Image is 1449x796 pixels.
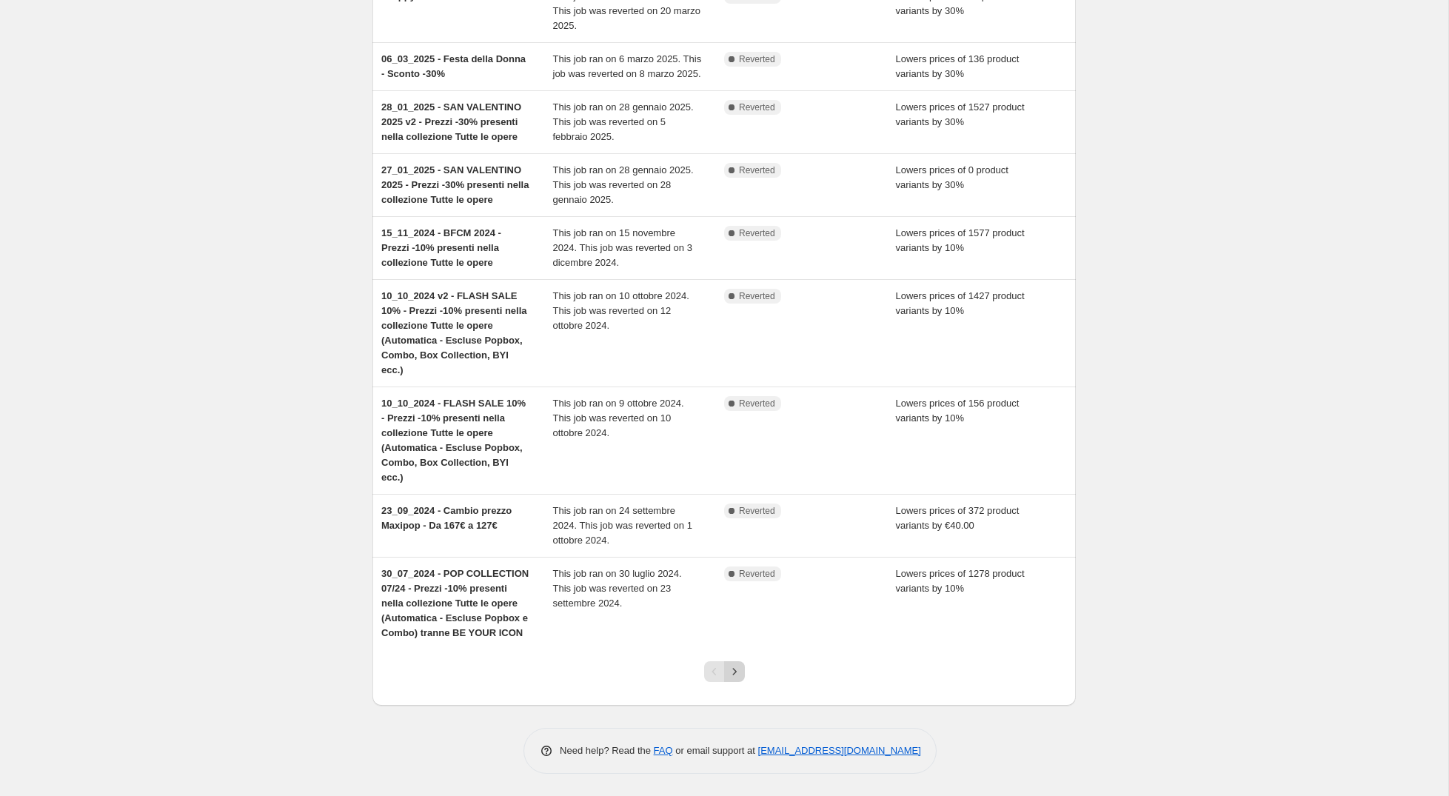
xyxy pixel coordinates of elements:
[553,290,689,331] span: This job ran on 10 ottobre 2024. This job was reverted on 12 ottobre 2024.
[739,164,775,176] span: Reverted
[381,101,521,142] span: 28_01_2025 - SAN VALENTINO 2025 v2 - Prezzi -30% presenti nella collezione Tutte le opere
[381,53,526,79] span: 06_03_2025 - Festa della Donna - Sconto -30%
[896,568,1025,594] span: Lowers prices of 1278 product variants by 10%
[673,745,758,756] span: or email support at
[381,290,527,375] span: 10_10_2024 v2 - FLASH SALE 10% - Prezzi -10% presenti nella collezione Tutte le opere (Automatica...
[896,290,1025,316] span: Lowers prices of 1427 product variants by 10%
[739,227,775,239] span: Reverted
[758,745,921,756] a: [EMAIL_ADDRESS][DOMAIN_NAME]
[896,227,1025,253] span: Lowers prices of 1577 product variants by 10%
[896,164,1008,190] span: Lowers prices of 0 product variants by 30%
[739,290,775,302] span: Reverted
[381,164,529,205] span: 27_01_2025 - SAN VALENTINO 2025 - Prezzi -30% presenti nella collezione Tutte le opere
[739,53,775,65] span: Reverted
[654,745,673,756] a: FAQ
[739,505,775,517] span: Reverted
[553,164,694,205] span: This job ran on 28 gennaio 2025. This job was reverted on 28 gennaio 2025.
[553,398,684,438] span: This job ran on 9 ottobre 2024. This job was reverted on 10 ottobre 2024.
[724,661,745,682] button: Next
[381,505,512,531] span: 23_09_2024 - Cambio prezzo Maxipop - Da 167€ a 127€
[381,398,526,483] span: 10_10_2024 - FLASH SALE 10% - Prezzi -10% presenti nella collezione Tutte le opere (Automatica - ...
[553,101,694,142] span: This job ran on 28 gennaio 2025. This job was reverted on 5 febbraio 2025.
[553,505,692,546] span: This job ran on 24 settembre 2024. This job was reverted on 1 ottobre 2024.
[704,661,745,682] nav: Pagination
[381,568,529,638] span: 30_07_2024 - POP COLLECTION 07/24 - Prezzi -10% presenti nella collezione Tutte le opere (Automat...
[739,568,775,580] span: Reverted
[560,745,654,756] span: Need help? Read the
[381,227,501,268] span: 15_11_2024 - BFCM 2024 - Prezzi -10% presenti nella collezione Tutte le opere
[896,53,1020,79] span: Lowers prices of 136 product variants by 30%
[739,398,775,409] span: Reverted
[896,505,1020,531] span: Lowers prices of 372 product variants by €40.00
[553,568,682,609] span: This job ran on 30 luglio 2024. This job was reverted on 23 settembre 2024.
[896,101,1025,127] span: Lowers prices of 1527 product variants by 30%
[896,398,1020,424] span: Lowers prices of 156 product variants by 10%
[553,227,692,268] span: This job ran on 15 novembre 2024. This job was reverted on 3 dicembre 2024.
[553,53,702,79] span: This job ran on 6 marzo 2025. This job was reverted on 8 marzo 2025.
[739,101,775,113] span: Reverted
